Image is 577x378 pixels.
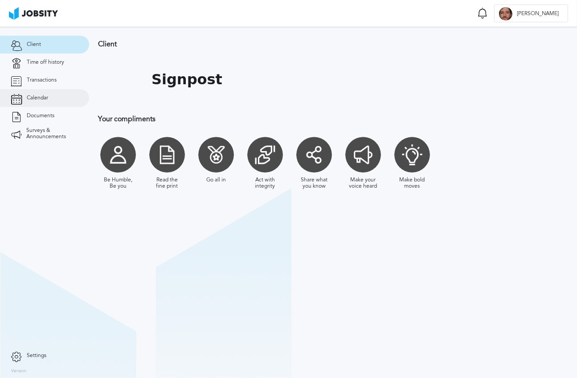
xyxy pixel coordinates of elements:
[397,177,428,189] div: Make bold moves
[151,177,183,189] div: Read the fine print
[26,127,78,140] span: Surveys & Announcements
[11,369,28,374] label: Version:
[299,177,330,189] div: Share what you know
[9,7,58,20] img: ab4bad089aa723f57921c736e9817d99.png
[512,11,563,17] span: [PERSON_NAME]
[27,95,48,101] span: Calendar
[27,353,46,359] span: Settings
[27,113,54,119] span: Documents
[27,41,41,48] span: Client
[102,177,134,189] div: Be Humble, Be you
[206,177,226,183] div: Go all in
[348,177,379,189] div: Make your voice heard
[98,115,568,123] h3: Your compliments
[250,177,281,189] div: Act with integrity
[494,4,568,22] button: C[PERSON_NAME]
[499,7,512,21] div: C
[27,59,64,66] span: Time off history
[27,77,57,83] span: Transactions
[151,71,222,88] h1: Signpost
[98,40,568,48] h3: Client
